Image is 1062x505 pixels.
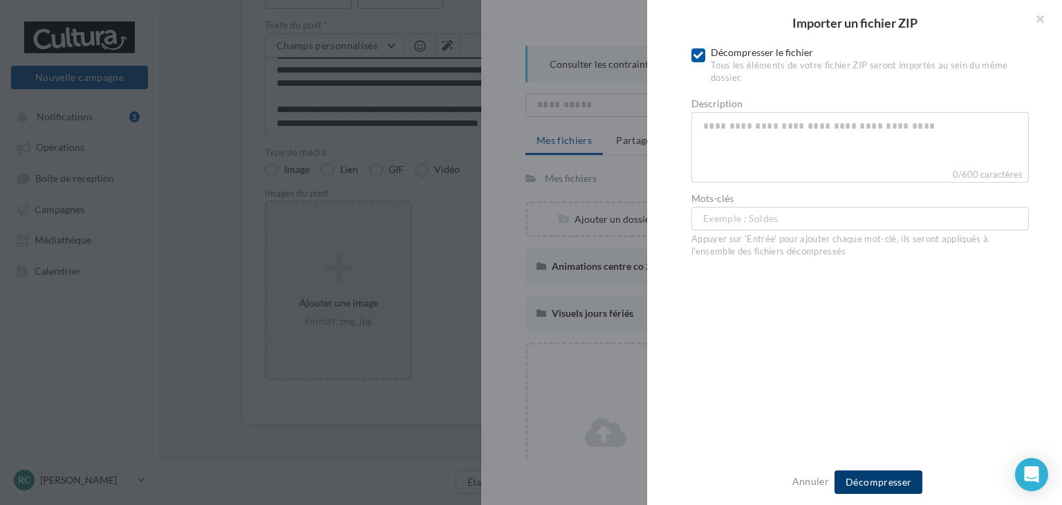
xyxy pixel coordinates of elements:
[691,233,988,257] span: Appuyer sur 'Entrée' pour ajouter chaque mot-clé, ils seront appliqués à l'ensemble des fichiers ...
[835,470,922,494] button: Décompresser
[703,211,779,226] span: Exemple : Soldes
[669,17,1040,29] h2: Importer un fichier ZIP
[691,194,1029,203] label: Mots-clés
[691,99,1029,109] label: Description
[711,59,1029,84] div: Tous les éléments de votre fichier ZIP seront importés au sein du même dossier.
[846,476,911,488] span: Décompresser
[711,46,1029,84] div: Décompresser le fichier
[691,167,1029,183] label: 0/600 caractères
[1015,458,1048,491] div: Open Intercom Messenger
[787,473,835,490] button: Annuler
